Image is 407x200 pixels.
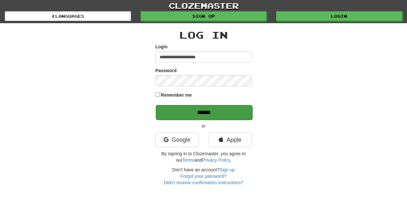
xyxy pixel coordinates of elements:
[180,174,227,179] a: Forgot your password?
[164,180,243,185] a: Didn't receive confirmation instructions?
[155,43,168,50] label: Login
[5,11,131,21] a: Languages
[161,92,192,98] label: Remember me
[276,11,402,21] a: Login
[219,167,235,172] a: Sign up
[155,30,252,40] h2: Log In
[155,150,252,163] p: By signing in to Clozemaster, you agree to our and .
[208,132,252,147] a: Apple
[155,167,252,186] div: Don't have an account?
[155,132,199,147] a: Google
[141,11,267,21] a: Sign up
[155,67,177,74] label: Password
[182,157,195,163] a: Terms
[202,157,230,163] a: Privacy Policy
[155,123,252,129] p: or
